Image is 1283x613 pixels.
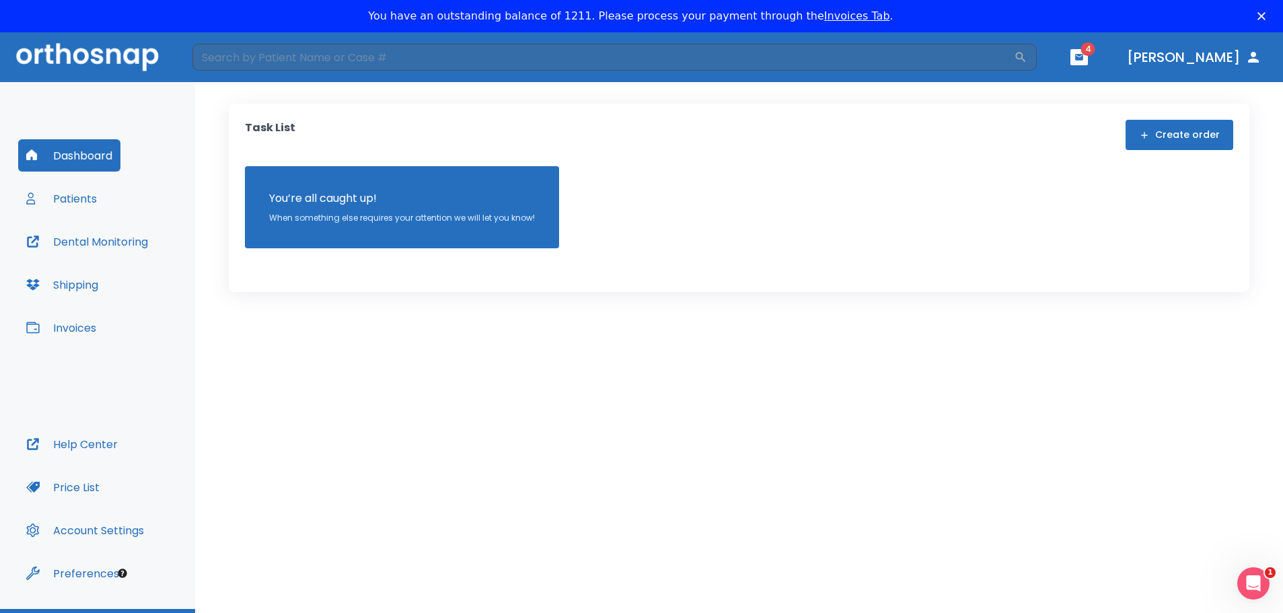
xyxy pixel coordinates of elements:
[192,44,1014,71] input: Search by Patient Name or Case #
[1265,567,1276,578] span: 1
[1237,567,1270,600] iframe: Intercom live chat
[1126,120,1233,150] button: Create order
[16,43,159,71] img: Orthosnap
[1081,42,1095,56] span: 4
[18,514,152,546] button: Account Settings
[18,428,126,460] button: Help Center
[1257,12,1271,20] div: Close
[368,9,893,23] div: You have an outstanding balance of 1211. Please process your payment through the .
[18,471,108,503] button: Price List
[18,557,127,589] button: Preferences
[18,312,104,344] button: Invoices
[18,225,156,258] button: Dental Monitoring
[18,182,105,215] button: Patients
[18,139,120,172] button: Dashboard
[269,190,535,207] p: You’re all caught up!
[269,212,535,224] p: When something else requires your attention we will let you know!
[1122,45,1267,69] button: [PERSON_NAME]
[245,120,295,150] p: Task List
[824,9,890,22] a: Invoices Tab
[116,567,129,579] div: Tooltip anchor
[18,268,106,301] button: Shipping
